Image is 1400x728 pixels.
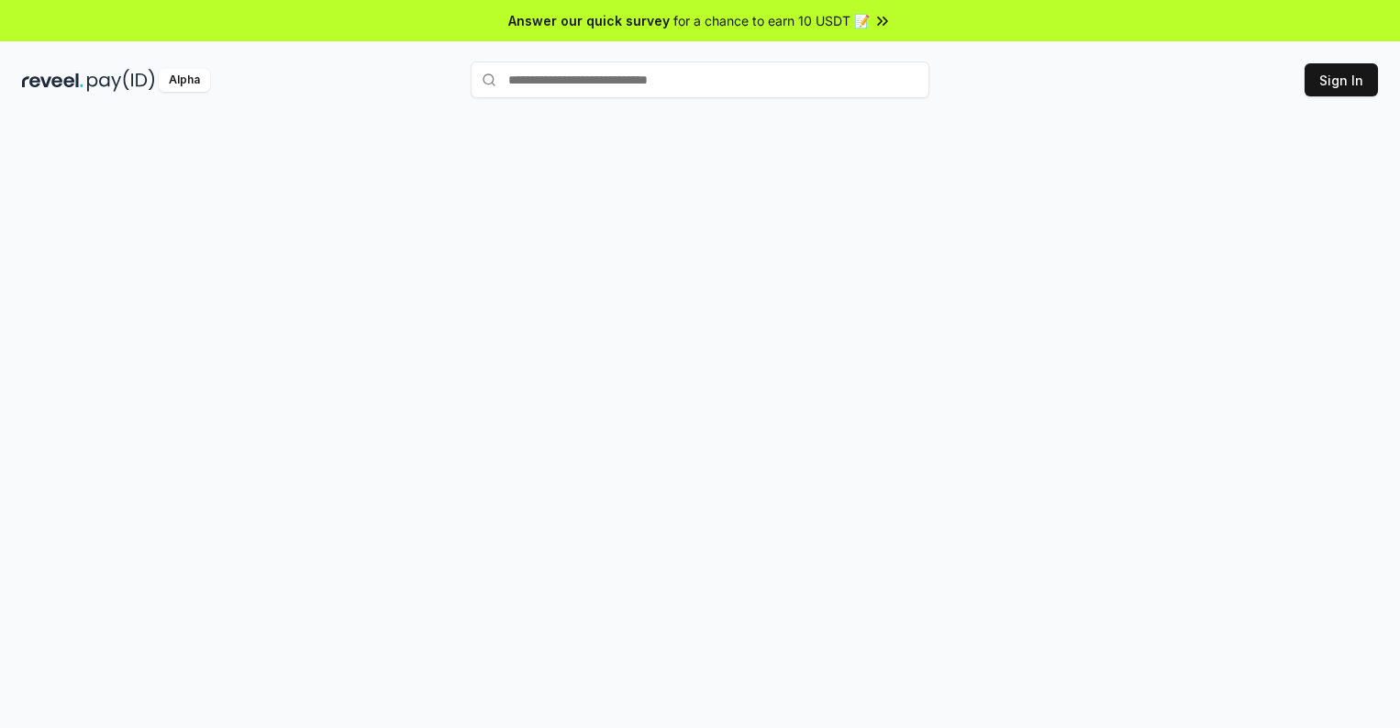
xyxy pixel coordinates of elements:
[673,11,870,30] span: for a chance to earn 10 USDT 📝
[87,69,155,92] img: pay_id
[159,69,210,92] div: Alpha
[1305,63,1378,96] button: Sign In
[508,11,670,30] span: Answer our quick survey
[22,69,83,92] img: reveel_dark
